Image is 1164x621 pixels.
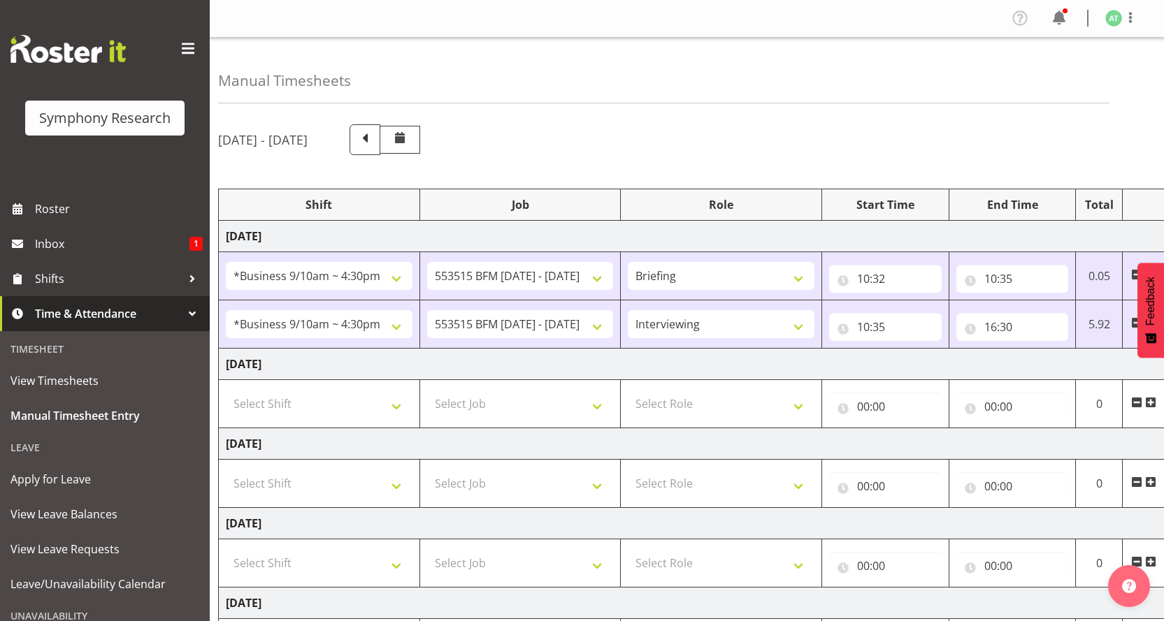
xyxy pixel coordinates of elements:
[829,552,942,580] input: Click to select...
[1122,579,1136,593] img: help-xxl-2.png
[226,196,412,213] div: Shift
[1076,460,1123,508] td: 0
[35,233,189,254] span: Inbox
[10,35,126,63] img: Rosterit website logo
[956,265,1069,293] input: Click to select...
[35,268,182,289] span: Shifts
[189,237,203,251] span: 1
[628,196,814,213] div: Role
[35,198,203,219] span: Roster
[829,196,942,213] div: Start Time
[956,472,1069,500] input: Click to select...
[10,573,199,594] span: Leave/Unavailability Calendar
[1076,252,1123,300] td: 0.05
[1137,263,1164,358] button: Feedback - Show survey
[3,398,206,433] a: Manual Timesheet Entry
[3,363,206,398] a: View Timesheets
[956,196,1069,213] div: End Time
[956,552,1069,580] input: Click to select...
[1105,10,1122,27] img: angela-tunnicliffe1838.jpg
[1076,300,1123,349] td: 5.92
[10,370,199,391] span: View Timesheets
[39,108,171,129] div: Symphony Research
[3,567,206,601] a: Leave/Unavailability Calendar
[3,335,206,363] div: Timesheet
[3,462,206,497] a: Apply for Leave
[1076,539,1123,587] td: 0
[1076,380,1123,428] td: 0
[829,265,942,293] input: Click to select...
[829,472,942,500] input: Click to select...
[35,303,182,324] span: Time & Attendance
[10,539,199,560] span: View Leave Requests
[10,504,199,525] span: View Leave Balances
[956,313,1069,341] input: Click to select...
[218,73,351,89] h4: Manual Timesheets
[956,393,1069,421] input: Click to select...
[10,469,199,490] span: Apply for Leave
[829,313,942,341] input: Click to select...
[3,433,206,462] div: Leave
[427,196,614,213] div: Job
[3,532,206,567] a: View Leave Requests
[1144,277,1157,326] span: Feedback
[1083,196,1115,213] div: Total
[3,497,206,532] a: View Leave Balances
[829,393,942,421] input: Click to select...
[10,405,199,426] span: Manual Timesheet Entry
[218,132,308,147] h5: [DATE] - [DATE]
